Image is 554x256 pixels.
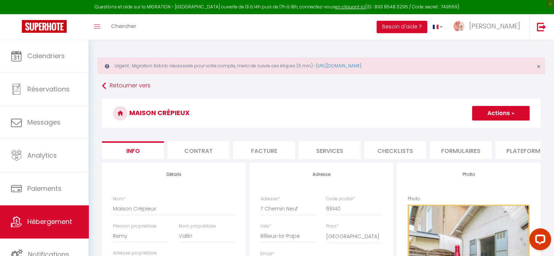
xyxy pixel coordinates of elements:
img: Super Booking [22,20,67,33]
h4: Adresse [260,172,382,177]
label: Nom [113,196,126,202]
a: en cliquant ici [335,4,365,10]
label: Code postal [326,196,355,202]
span: Paiements [27,184,62,193]
label: Adresse [260,196,280,202]
span: Calendriers [27,51,65,60]
span: Réservations [27,84,70,94]
span: [PERSON_NAME] [469,21,520,31]
label: Prénom propriétaire [113,223,157,230]
h3: Maison Crépieux [102,99,541,128]
a: [URL][DOMAIN_NAME] [316,63,361,69]
span: Messages [27,118,60,127]
iframe: LiveChat chat widget [523,225,554,256]
img: logout [537,22,546,31]
label: Pays [326,223,339,230]
label: Ville [260,223,271,230]
li: Info [102,141,164,159]
span: × [537,62,541,71]
span: Chercher [111,22,136,30]
button: Close [537,63,541,70]
li: Facture [233,141,295,159]
span: Hébergement [27,217,72,226]
button: Besoin d'aide ? [377,21,427,33]
div: Urgent : Migration Airbnb nécessaire pour votre compte, merci de suivre ces étapes (5 min) - [97,58,545,74]
a: Retourner vers [102,79,541,92]
li: Services [299,141,361,159]
label: Nom propriétaire [179,223,216,230]
a: Chercher [106,14,142,40]
a: ... [PERSON_NAME] [448,14,529,40]
h4: Détails [113,172,235,177]
button: Actions [472,106,530,121]
span: Analytics [27,151,57,160]
li: Contrat [168,141,229,159]
li: Checklists [364,141,426,159]
label: Photo [408,196,420,202]
h4: Photo [408,172,530,177]
img: ... [453,21,464,32]
li: Formulaires [430,141,492,159]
